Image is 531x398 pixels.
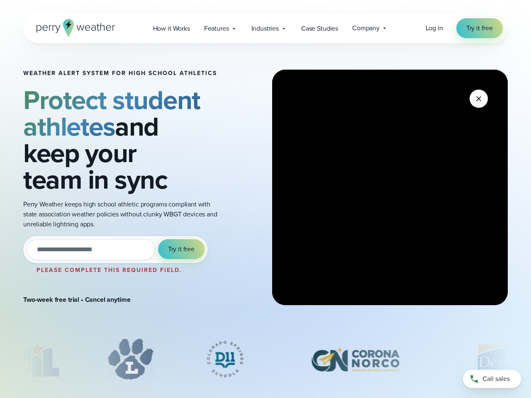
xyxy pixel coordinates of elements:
div: 4 of 12 [296,338,414,380]
label: Please complete this required field. [37,266,182,274]
span: How it Works [153,24,190,34]
h1: Weather Alert System for High School Athletics [23,70,217,77]
a: Case Studies [294,20,345,37]
span: Try it free [168,244,195,254]
span: Industries [251,24,279,34]
a: Try it free [456,18,503,38]
img: Corona-Norco-Unified-School-District.svg [296,338,414,380]
a: Call sales [463,370,521,388]
div: slideshow [23,338,508,384]
h2: and keep your team in sync [23,87,217,193]
strong: Protect student athletes [23,80,200,146]
img: UIL.svg [2,338,68,380]
span: Try it free [466,23,493,33]
span: Company [352,23,380,33]
a: Log in [426,23,443,33]
span: Features [204,24,229,34]
p: Perry Weather keeps high school athletic programs compliant with state association weather polici... [23,199,217,229]
img: Colorado-Springs-School-District.svg [194,338,256,380]
a: How it Works [146,20,197,37]
div: 2 of 12 [108,338,154,380]
span: Call sales [482,374,510,384]
button: Try it free [158,239,205,259]
span: Case Studies [301,24,338,34]
strong: Two-week free trial • Cancel anytime [23,295,130,304]
div: 3 of 12 [194,338,256,380]
div: 1 of 12 [2,338,68,380]
button: Close Video [470,90,488,108]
